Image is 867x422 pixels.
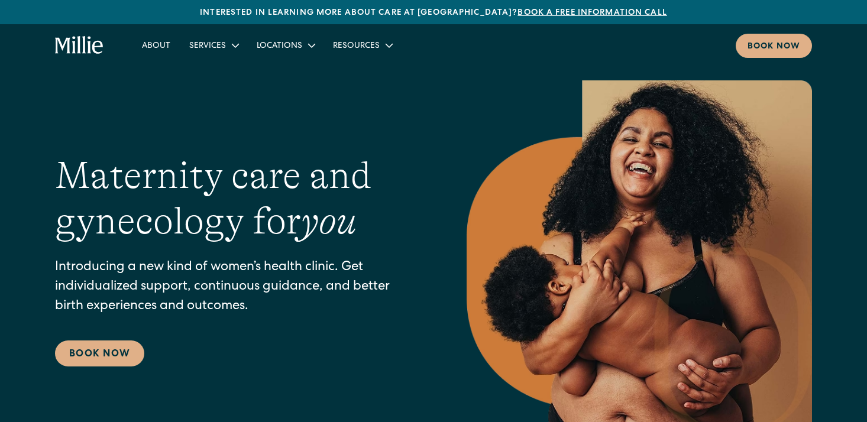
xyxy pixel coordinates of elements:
a: Book Now [55,340,144,366]
a: Book now [736,34,812,58]
div: Resources [323,35,401,55]
div: Locations [257,40,302,53]
div: Services [189,40,226,53]
a: About [132,35,180,55]
div: Resources [333,40,380,53]
h1: Maternity care and gynecology for [55,153,419,244]
div: Book now [748,41,800,53]
div: Locations [247,35,323,55]
a: Book a free information call [517,9,667,17]
a: home [55,36,104,55]
em: you [301,200,357,242]
div: Services [180,35,247,55]
p: Introducing a new kind of women’s health clinic. Get individualized support, continuous guidance,... [55,258,419,317]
